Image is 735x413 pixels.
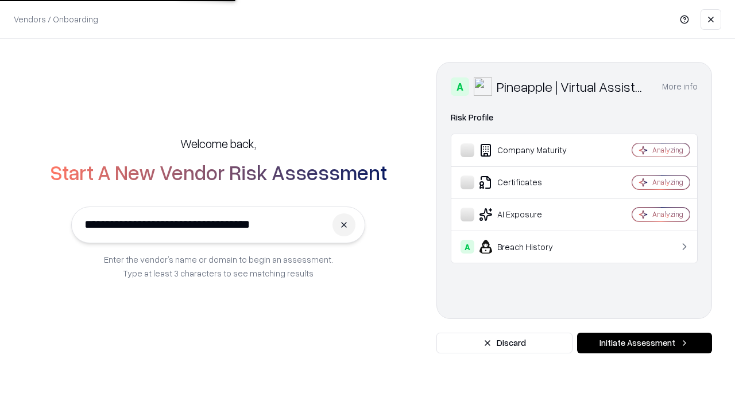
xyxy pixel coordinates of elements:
[461,240,598,254] div: Breach History
[14,13,98,25] p: Vendors / Onboarding
[652,177,683,187] div: Analyzing
[577,333,712,353] button: Initiate Assessment
[662,76,698,97] button: More info
[50,161,387,184] h2: Start A New Vendor Risk Assessment
[104,252,333,280] p: Enter the vendor’s name or domain to begin an assessment. Type at least 3 characters to see match...
[451,77,469,96] div: A
[451,111,698,124] div: Risk Profile
[461,208,598,221] div: AI Exposure
[652,145,683,155] div: Analyzing
[652,209,683,219] div: Analyzing
[497,77,648,96] div: Pineapple | Virtual Assistant Agency
[436,333,572,353] button: Discard
[461,240,474,254] div: A
[474,77,492,96] img: Pineapple | Virtual Assistant Agency
[461,143,598,157] div: Company Maturity
[461,176,598,189] div: Certificates
[180,135,256,151] h5: Welcome back,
